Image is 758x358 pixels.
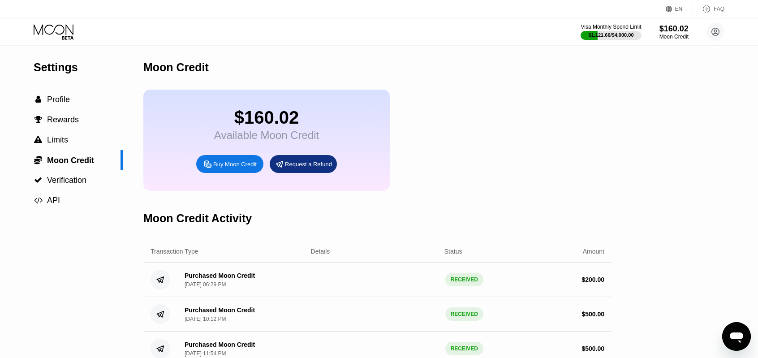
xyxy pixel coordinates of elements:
[143,61,209,74] div: Moon Credit
[714,6,724,12] div: FAQ
[34,136,43,144] div: 
[311,248,330,255] div: Details
[34,155,42,164] span: 
[444,248,462,255] div: Status
[185,272,255,279] div: Purchased Moon Credit
[47,95,70,104] span: Profile
[35,95,41,104] span: 
[185,281,226,288] div: [DATE] 06:29 PM
[34,196,43,204] span: 
[34,95,43,104] div: 
[214,129,319,142] div: Available Moon Credit
[196,155,263,173] div: Buy Moon Credit
[151,248,198,255] div: Transaction Type
[34,136,42,144] span: 
[47,156,94,165] span: Moon Credit
[581,24,641,30] div: Visa Monthly Spend Limit
[47,135,68,144] span: Limits
[213,160,257,168] div: Buy Moon Credit
[659,24,689,34] div: $160.02
[270,155,337,173] div: Request a Refund
[666,4,693,13] div: EN
[445,342,483,355] div: RECEIVED
[34,176,42,184] span: 
[185,350,226,357] div: [DATE] 11:54 PM
[722,322,751,351] iframe: Button to launch messaging window
[185,341,255,348] div: Purchased Moon Credit
[659,24,689,40] div: $160.02Moon Credit
[214,108,319,128] div: $160.02
[581,24,641,40] div: Visa Monthly Spend Limit$1,121.66/$4,000.00
[581,345,604,352] div: $ 500.00
[143,212,252,225] div: Moon Credit Activity
[659,34,689,40] div: Moon Credit
[285,160,332,168] div: Request a Refund
[581,311,604,318] div: $ 500.00
[34,61,123,74] div: Settings
[47,176,86,185] span: Verification
[185,316,226,322] div: [DATE] 10:12 PM
[47,115,79,124] span: Rewards
[583,248,604,255] div: Amount
[185,306,255,314] div: Purchased Moon Credit
[34,116,42,124] span: 
[445,273,483,286] div: RECEIVED
[589,32,634,38] div: $1,121.66 / $4,000.00
[581,276,604,283] div: $ 200.00
[693,4,724,13] div: FAQ
[445,307,483,321] div: RECEIVED
[34,155,43,164] div: 
[34,176,43,184] div: 
[34,116,43,124] div: 
[675,6,683,12] div: EN
[47,196,60,205] span: API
